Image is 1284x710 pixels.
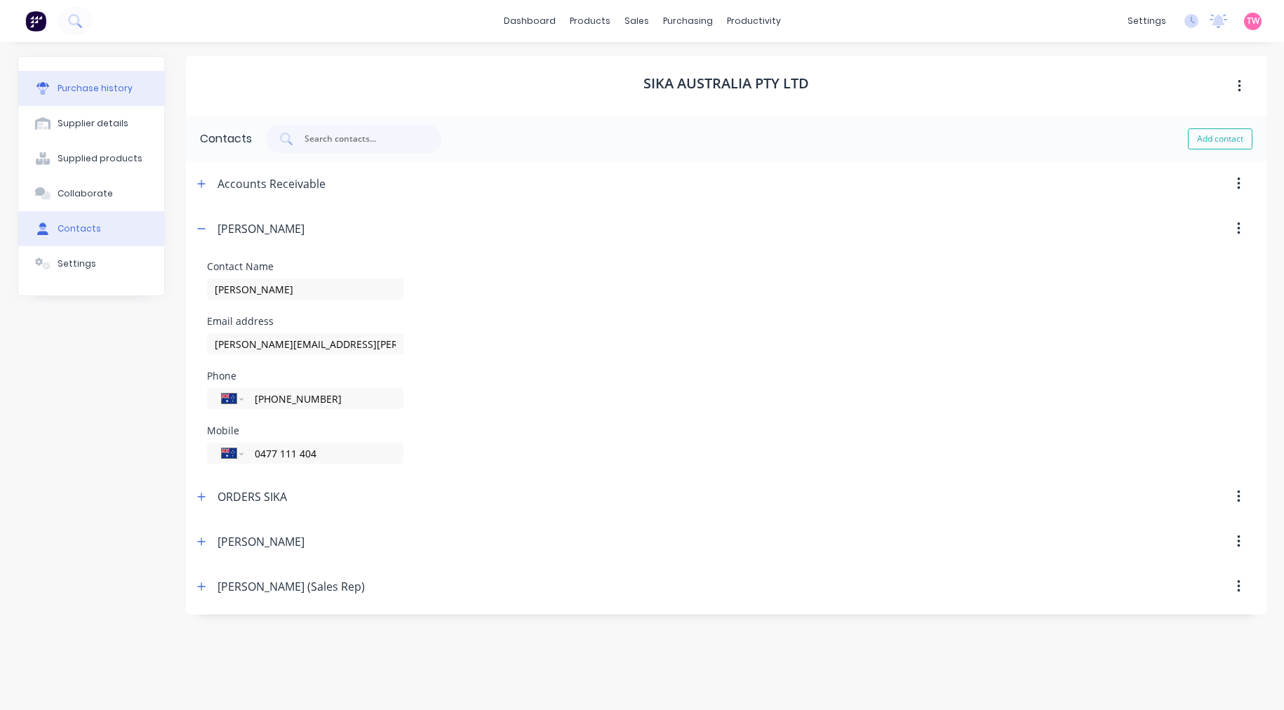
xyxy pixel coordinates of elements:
div: Contact Name [207,262,403,272]
button: Add contact [1188,128,1252,149]
div: purchasing [656,11,720,32]
div: Purchase history [58,82,133,95]
div: [PERSON_NAME] (Sales Rep) [218,564,365,609]
h1: Sika Australia Pty LTD [643,75,809,92]
div: Contacts [200,130,252,147]
div: settings [1121,11,1173,32]
button: Collaborate [18,176,164,211]
button: Supplied products [18,141,164,176]
span: TW [1247,15,1259,27]
div: Settings [58,257,96,270]
button: Supplier details [18,106,164,141]
div: products [563,11,617,32]
div: Mobile [207,426,403,436]
button: Settings [18,246,164,281]
a: dashboard [497,11,563,32]
div: Email address [207,316,403,326]
div: [PERSON_NAME] [218,519,305,564]
button: Contacts [18,211,164,246]
div: Collaborate [58,187,113,200]
input: Search contacts... [303,132,420,146]
div: Phone [207,371,403,381]
div: productivity [720,11,788,32]
div: Supplier details [58,117,128,130]
div: ORDERS SIKA [218,474,287,519]
div: Accounts Receivable [218,161,326,206]
img: Factory [25,11,46,32]
div: Supplied products [58,152,142,165]
div: sales [617,11,656,32]
div: Contacts [58,222,101,235]
button: Purchase history [18,71,164,106]
div: [PERSON_NAME] [218,206,305,251]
